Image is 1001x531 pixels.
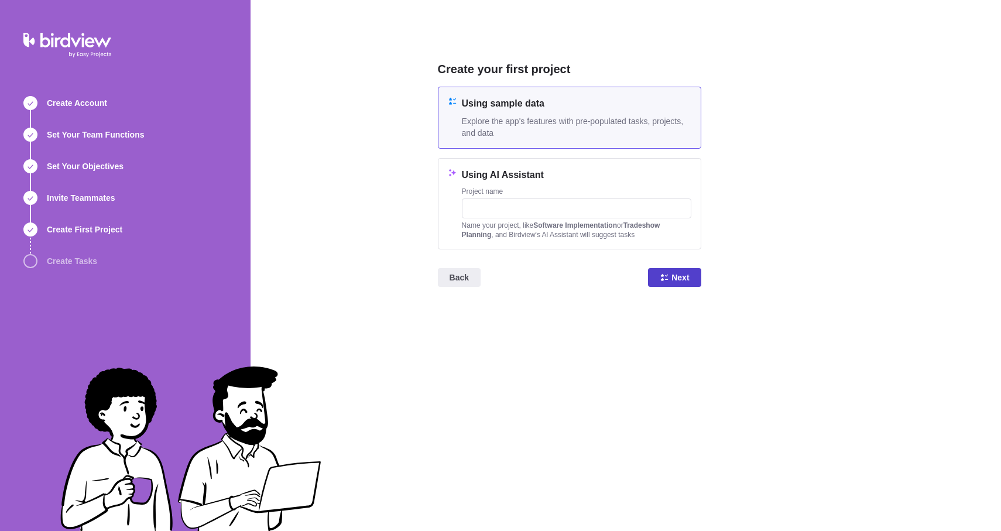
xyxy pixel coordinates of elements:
span: Set Your Objectives [47,160,124,172]
span: Invite Teammates [47,192,115,204]
span: Explore the app's features with pre-populated tasks, projects, and data [462,115,691,139]
span: Back [438,268,481,287]
h2: Create your first project [438,61,701,77]
span: Set Your Team Functions [47,129,144,141]
div: Name your project, like or , and Birdview's Al Assistant will suggest tasks [462,221,691,239]
span: Create Tasks [47,255,97,267]
span: Next [648,268,701,287]
span: Next [671,270,689,285]
b: Software Implementation [533,221,617,229]
h4: Using sample data [462,97,691,111]
span: Create Account [47,97,107,109]
h4: Using AI Assistant [462,168,691,182]
span: Back [450,270,469,285]
span: Create First Project [47,224,122,235]
div: Project name [462,187,691,198]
